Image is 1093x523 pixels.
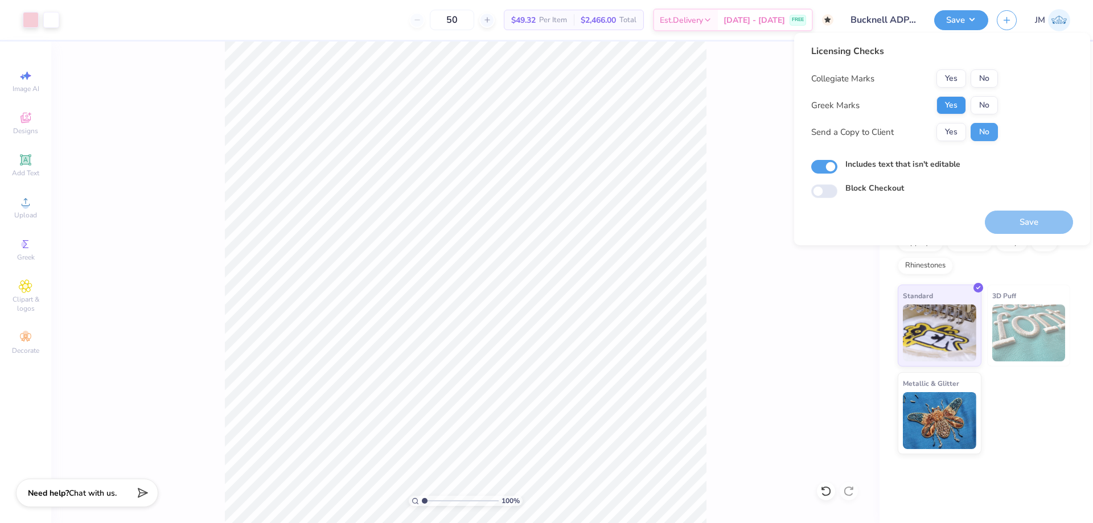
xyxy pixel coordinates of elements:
div: Collegiate Marks [811,72,874,85]
span: Metallic & Glitter [903,377,959,389]
img: Metallic & Glitter [903,392,976,449]
input: Untitled Design [842,9,926,31]
span: Per Item [539,14,567,26]
button: Yes [936,96,966,114]
div: Send a Copy to Client [811,126,894,139]
span: Standard [903,290,933,302]
label: Includes text that isn't editable [845,158,960,170]
button: Yes [936,123,966,141]
span: FREE [792,16,804,24]
span: Upload [14,211,37,220]
span: Add Text [12,168,39,178]
span: Designs [13,126,38,135]
span: $2,466.00 [581,14,616,26]
input: – – [430,10,474,30]
span: JM [1035,14,1045,27]
span: Image AI [13,84,39,93]
div: Greek Marks [811,99,860,112]
span: Greek [17,253,35,262]
span: Chat with us. [69,488,117,499]
img: Standard [903,304,976,361]
a: JM [1035,9,1070,31]
div: Licensing Checks [811,44,998,58]
button: No [971,123,998,141]
label: Block Checkout [845,182,904,194]
span: 3D Puff [992,290,1016,302]
button: Save [934,10,988,30]
img: 3D Puff [992,304,1066,361]
button: Yes [936,69,966,88]
strong: Need help? [28,488,69,499]
span: Total [619,14,636,26]
span: $49.32 [511,14,536,26]
img: Joshua Macky Gaerlan [1048,9,1070,31]
span: Clipart & logos [6,295,46,313]
div: Rhinestones [898,257,953,274]
button: No [971,96,998,114]
span: 100 % [502,496,520,506]
span: [DATE] - [DATE] [724,14,785,26]
span: Est. Delivery [660,14,703,26]
button: No [971,69,998,88]
span: Decorate [12,346,39,355]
